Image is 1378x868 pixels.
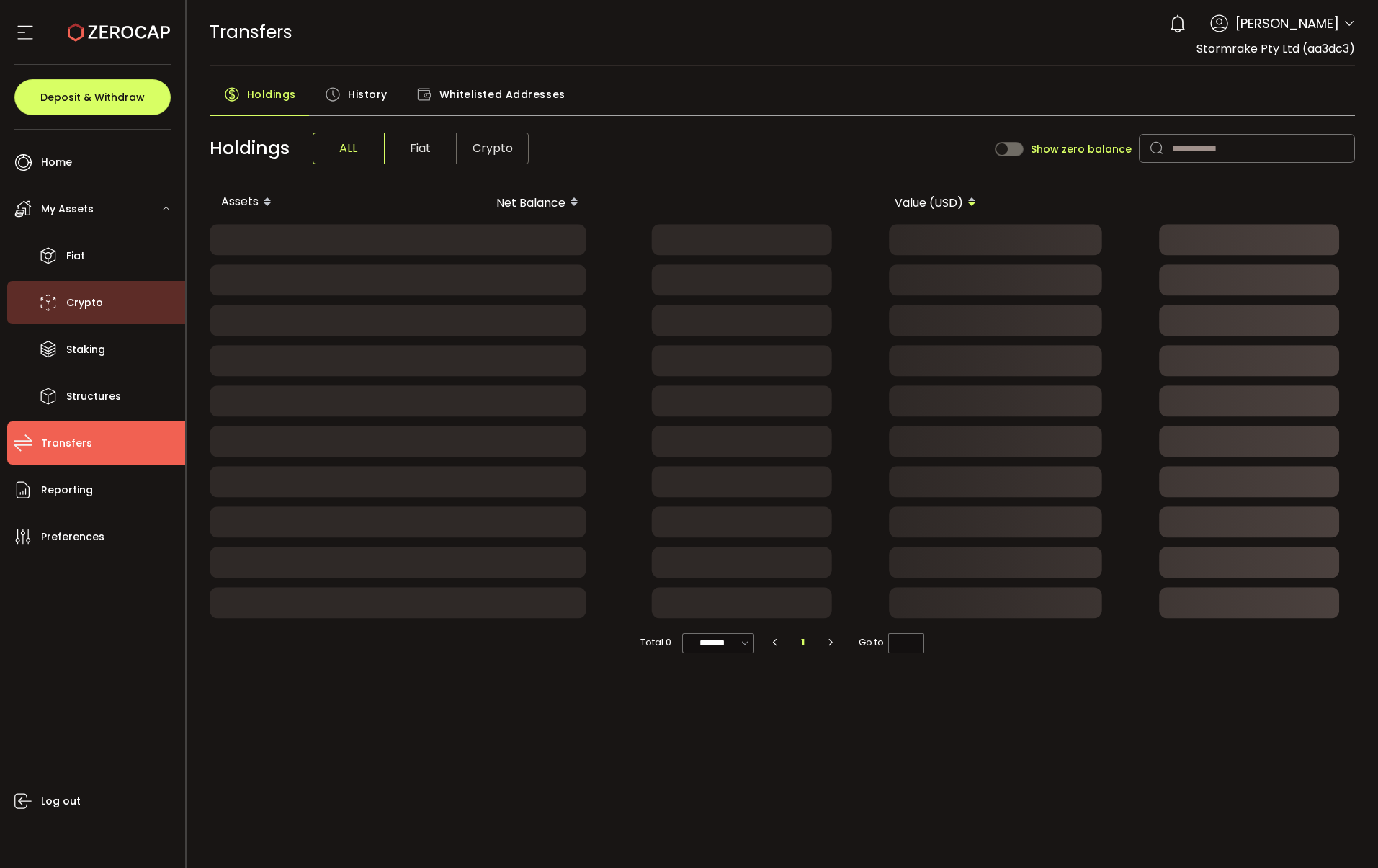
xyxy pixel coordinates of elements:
span: Structures [66,386,121,407]
span: Holdings [210,135,290,162]
span: History [348,80,388,109]
li: 1 [790,632,816,653]
div: Assets [210,190,391,215]
span: Total 0 [640,632,671,653]
span: My Assets [41,199,94,220]
div: Net Balance [391,190,590,215]
span: Log out [41,791,81,812]
span: Fiat [66,246,85,267]
span: Home [41,152,72,173]
button: Deposit & Withdraw [14,79,171,115]
span: Holdings [247,80,296,109]
span: Fiat [385,133,457,164]
span: Whitelisted Addresses [439,80,565,109]
span: Show zero balance [1031,144,1132,154]
span: Deposit & Withdraw [40,92,145,102]
div: Value (USD) [789,190,988,215]
span: [PERSON_NAME] [1235,14,1339,33]
span: Transfers [41,433,92,454]
span: Crypto [457,133,529,164]
span: Crypto [66,292,103,313]
span: Transfers [210,19,292,45]
span: Preferences [41,527,104,547]
span: Stormrake Pty Ltd (aa3dc3) [1196,40,1355,57]
span: ALL [313,133,385,164]
span: Go to [859,632,924,653]
iframe: Chat Widget [1306,799,1378,868]
span: Reporting [41,480,93,501]
span: Staking [66,339,105,360]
